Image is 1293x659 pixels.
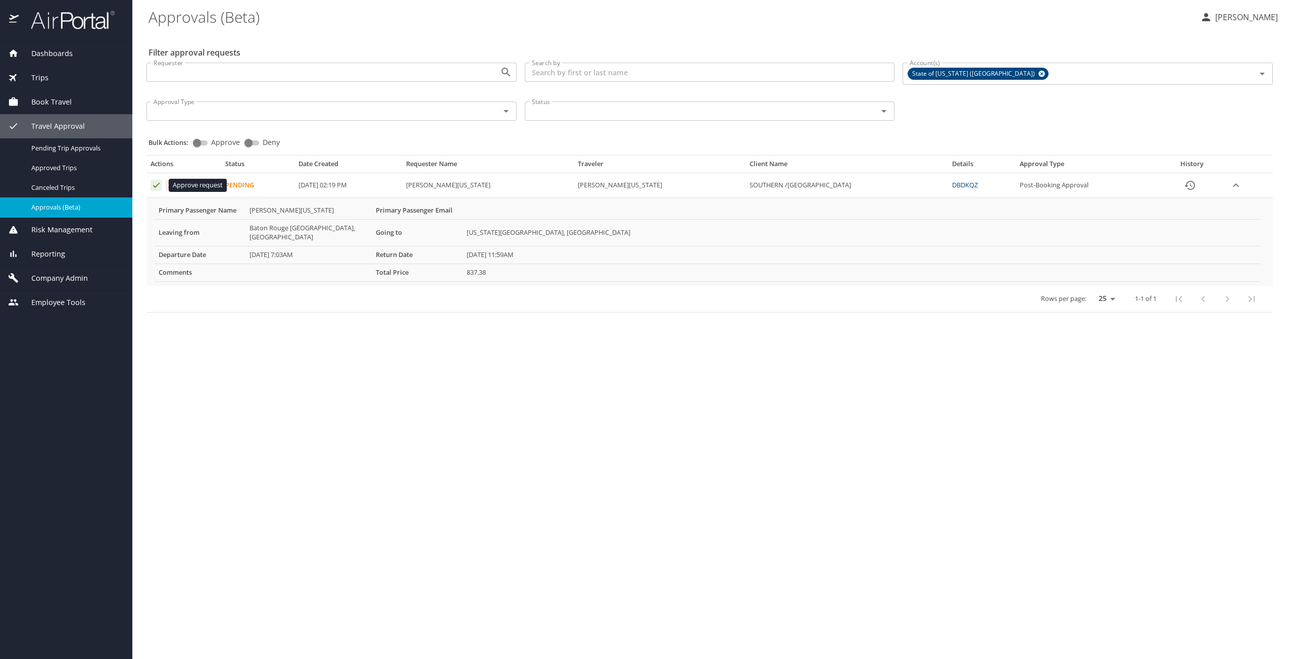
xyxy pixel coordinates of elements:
td: [PERSON_NAME][US_STATE] [574,173,745,198]
th: Client Name [745,160,948,173]
button: History [1178,173,1202,197]
button: Deny request [166,180,177,191]
td: SOUTHERN /[GEOGRAPHIC_DATA] [745,173,948,198]
th: Total Price [372,264,463,281]
button: expand row [1228,178,1244,193]
th: Going to [372,219,463,246]
span: Company Admin [19,273,88,284]
span: Canceled Trips [31,183,120,192]
button: Open [877,104,891,118]
span: Trips [19,72,48,83]
th: Departure Date [155,246,245,264]
td: 837.38 [463,264,1261,281]
span: Book Travel [19,96,72,108]
span: Reporting [19,248,65,260]
p: [PERSON_NAME] [1212,11,1278,23]
th: Actions [146,160,221,173]
span: Risk Management [19,224,92,235]
td: Baton Rouge [GEOGRAPHIC_DATA], [GEOGRAPHIC_DATA] [245,219,372,246]
th: Leaving from [155,219,245,246]
span: Approvals (Beta) [31,202,120,212]
span: State of [US_STATE] ([GEOGRAPHIC_DATA]) [908,69,1041,79]
p: 1-1 of 1 [1135,295,1157,302]
span: Deny [263,139,280,146]
th: Primary Passenger Email [372,202,463,219]
button: Open [499,104,513,118]
h1: Approvals (Beta) [148,1,1192,32]
td: [PERSON_NAME][US_STATE] [245,202,372,219]
button: Open [499,65,513,79]
th: Approval Type [1016,160,1160,173]
img: airportal-logo.png [20,10,115,30]
span: Employee Tools [19,297,85,308]
input: Search by first or last name [525,63,895,82]
th: Comments [155,264,245,281]
table: More info for approvals [155,202,1261,282]
h2: Filter approval requests [148,44,240,61]
img: icon-airportal.png [9,10,20,30]
th: Primary Passenger Name [155,202,245,219]
td: [DATE] 11:59AM [463,246,1261,264]
span: Pending Trip Approvals [31,143,120,153]
span: Approved Trips [31,163,120,173]
td: [PERSON_NAME][US_STATE] [402,173,574,198]
th: Details [948,160,1016,173]
span: Approve [211,139,240,146]
th: History [1159,160,1224,173]
td: [DATE] 02:19 PM [294,173,403,198]
table: Approval table [146,160,1273,312]
a: DBDKQZ [952,180,978,189]
div: State of [US_STATE] ([GEOGRAPHIC_DATA]) [908,68,1049,80]
p: Rows per page: [1041,295,1086,302]
td: [DATE] 7:03AM [245,246,372,264]
th: Status [221,160,294,173]
td: Pending [221,173,294,198]
td: Post-Booking Approval [1016,173,1160,198]
button: [PERSON_NAME] [1196,8,1282,26]
td: [US_STATE][GEOGRAPHIC_DATA], [GEOGRAPHIC_DATA] [463,219,1261,246]
p: Bulk Actions: [148,138,196,147]
span: Travel Approval [19,121,85,132]
th: Date Created [294,160,403,173]
th: Requester Name [402,160,574,173]
th: Return Date [372,246,463,264]
select: rows per page [1090,291,1119,306]
span: Dashboards [19,48,73,59]
button: Open [1255,67,1269,81]
th: Traveler [574,160,745,173]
